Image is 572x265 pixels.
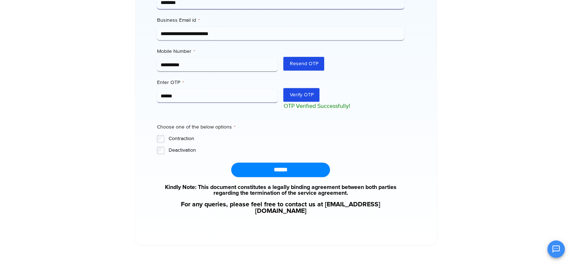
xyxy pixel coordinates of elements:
[169,135,404,142] label: Contraction
[157,123,236,131] legend: Choose one of the below options
[169,147,404,154] label: Deactivation
[547,240,565,258] button: Open chat
[283,88,319,102] button: Verify OTP
[283,102,404,110] p: OTP Verified Successfully!
[157,17,404,24] label: Business Email id
[157,201,404,214] a: For any queries, please feel free to contact us at [EMAIL_ADDRESS][DOMAIN_NAME]
[283,57,324,71] button: Resend OTP
[157,79,278,86] label: Enter OTP
[157,184,404,196] a: Kindly Note: This document constitutes a legally binding agreement between both parties regarding...
[157,48,278,55] label: Mobile Number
